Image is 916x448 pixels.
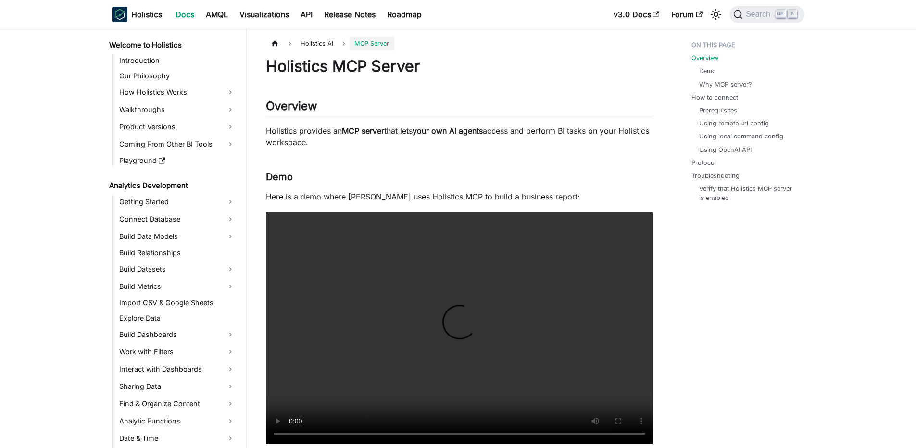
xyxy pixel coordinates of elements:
a: Forum [665,7,708,22]
a: Build Data Models [116,229,238,244]
a: How Holistics Works [116,85,238,100]
nav: Breadcrumbs [266,37,653,50]
span: MCP Server [350,37,394,50]
img: Holistics [112,7,127,22]
a: Coming From Other BI Tools [116,137,238,152]
a: Protocol [691,158,716,167]
a: Demo [699,66,716,75]
a: Prerequisites [699,106,737,115]
a: Walkthroughs [116,102,238,117]
h2: Overview [266,99,653,117]
a: Docs [170,7,200,22]
a: Release Notes [318,7,381,22]
a: Import CSV & Google Sheets [116,296,238,310]
a: Getting Started [116,194,238,210]
a: Build Dashboards [116,327,238,342]
a: HolisticsHolistics [112,7,162,22]
a: Build Relationships [116,246,238,260]
a: Using OpenAI API [699,145,752,154]
a: Using local command config [699,132,783,141]
strong: your own AI agents [413,126,483,136]
a: AMQL [200,7,234,22]
h3: Demo [266,171,653,183]
a: Welcome to Holistics [106,38,238,52]
a: API [295,7,318,22]
a: Troubleshooting [691,171,740,180]
a: Our Philosophy [116,69,238,83]
kbd: K [788,10,797,18]
a: Verify that Holistics MCP server is enabled [699,184,795,202]
button: Search (Ctrl+K) [729,6,804,23]
a: Product Versions [116,119,238,135]
p: Holistics provides an that lets access and perform BI tasks on your Holistics workspace. [266,125,653,148]
button: Switch between dark and light mode (currently light mode) [708,7,724,22]
a: Interact with Dashboards [116,361,238,377]
nav: Docs sidebar [102,29,247,448]
a: v3.0 Docs [608,7,665,22]
a: Playground [116,154,238,167]
a: Introduction [116,54,238,67]
span: Search [743,10,776,19]
p: Here is a demo where [PERSON_NAME] uses Holistics MCP to build a business report: [266,191,653,202]
h1: Holistics MCP Server [266,57,653,76]
span: Holistics AI [296,37,338,50]
video: Your browser does not support embedding video, but you can . [266,212,653,444]
a: Roadmap [381,7,427,22]
b: Holistics [131,9,162,20]
a: Visualizations [234,7,295,22]
a: Sharing Data [116,379,238,394]
a: Find & Organize Content [116,396,238,411]
a: How to connect [691,93,738,102]
a: Explore Data [116,311,238,325]
a: Analytics Development [106,179,238,192]
a: Analytic Functions [116,413,238,429]
a: Build Metrics [116,279,238,294]
a: Connect Database [116,212,238,227]
a: Home page [266,37,284,50]
a: Date & Time [116,431,238,446]
a: Work with Filters [116,344,238,360]
strong: MCP server [342,126,384,136]
a: Build Datasets [116,261,238,277]
a: Why MCP server? [699,80,752,89]
a: Overview [691,53,718,62]
a: Using remote url config [699,119,769,128]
